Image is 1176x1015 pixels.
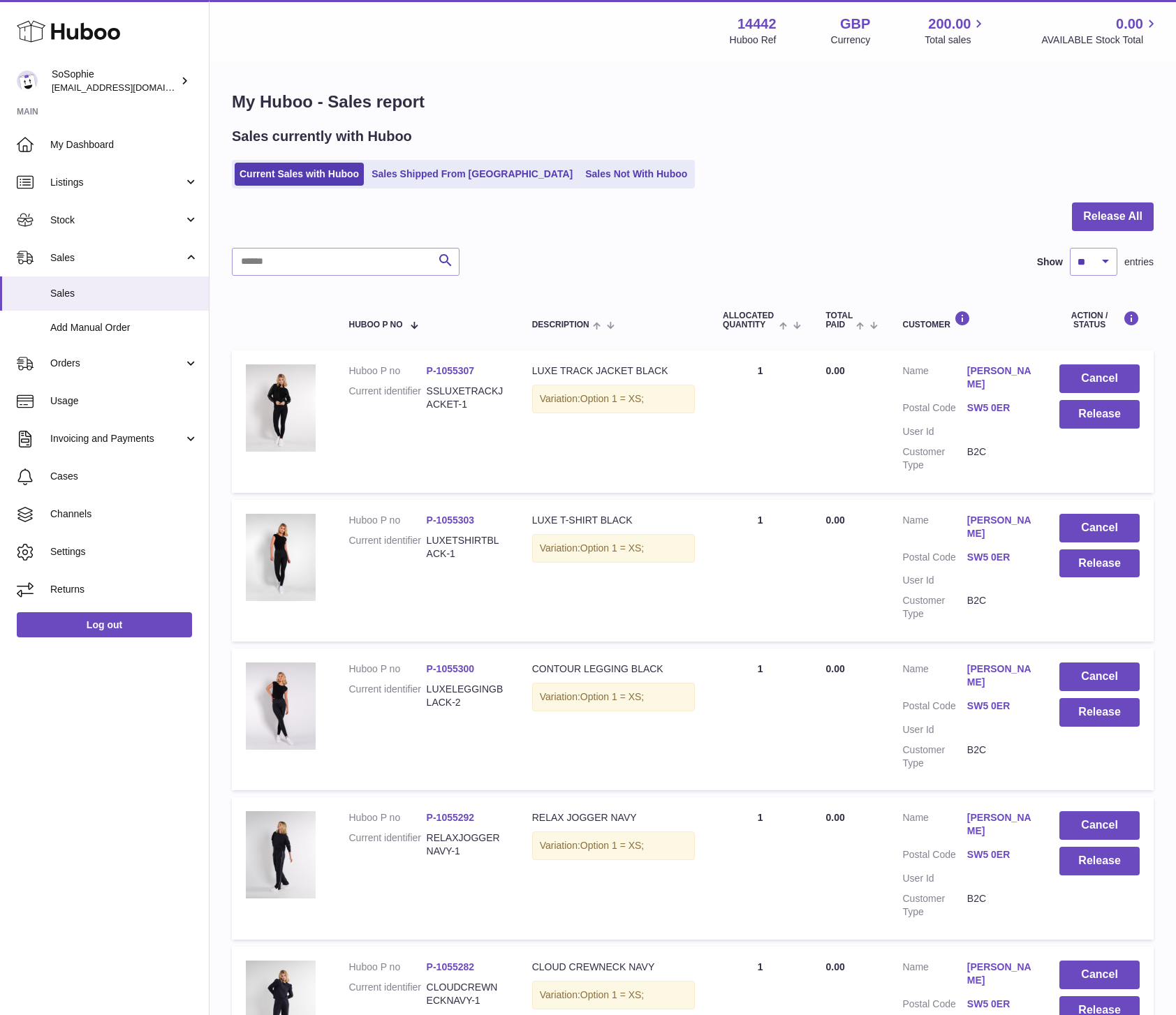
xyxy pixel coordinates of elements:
[967,892,1031,919] dd: B2C
[246,514,316,601] img: FRONT_86be9a28-c157-45b0-8640-1d122d0e9a46.jpg
[349,831,427,858] dt: Current identifier
[50,251,184,265] span: Sales
[825,365,844,376] span: 0.00
[902,662,966,692] dt: Name
[427,961,475,972] a: P-1055282
[967,811,1031,838] a: [PERSON_NAME]
[427,831,504,858] dd: RELAXJOGGERNAVY-1
[1059,698,1140,727] button: Release
[50,138,198,151] span: My Dashboard
[532,385,695,413] div: Variation:
[825,961,844,972] span: 0.00
[709,350,811,492] td: 1
[532,683,695,711] div: Variation:
[349,534,427,561] dt: Current identifier
[902,811,966,841] dt: Name
[925,15,987,47] a: 200.00 Total sales
[902,699,966,716] dt: Postal Code
[825,514,844,526] span: 0.00
[967,998,1031,1011] a: SW5 0ER
[1124,255,1154,269] span: entries
[902,311,1031,329] div: Customer
[737,15,777,34] strong: 14442
[349,385,427,411] dt: Current identifier
[967,364,1031,391] a: [PERSON_NAME]
[427,385,504,411] dd: SSLUXETRACKJACKET-1
[967,743,1031,770] dd: B2C
[580,393,644,404] span: Option 1 = XS;
[52,82,205,93] span: [EMAIL_ADDRESS][DOMAIN_NAME]
[367,163,578,186] a: Sales Shipped From [GEOGRAPHIC_DATA]
[246,364,316,452] img: FRONT2.jpg
[532,320,589,329] span: Description
[532,534,695,563] div: Variation:
[580,691,644,702] span: Option 1 = XS;
[349,961,427,974] dt: Huboo P no
[1059,364,1140,393] button: Cancel
[1059,811,1140,840] button: Cancel
[902,551,966,568] dt: Postal Code
[50,394,198,408] span: Usage
[967,699,1031,713] a: SW5 0ER
[902,364,966,394] dt: Name
[349,514,427,527] dt: Huboo P no
[349,683,427,709] dt: Current identifier
[902,445,966,472] dt: Customer Type
[532,961,695,974] div: CLOUD CREWNECK NAVY
[427,981,504,1007] dd: CLOUDCREWNECKNAVY-1
[532,981,695,1009] div: Variation:
[840,15,870,34] strong: GBP
[709,797,811,939] td: 1
[902,872,966,885] dt: User Id
[709,649,811,790] td: 1
[246,662,316,750] img: FRONT1_766c4da7-c61c-4e72-81ce-dd2de3a1e434.jpg
[902,743,966,770] dt: Customer Type
[967,551,1031,564] a: SW5 0ER
[580,989,644,1000] span: Option 1 = XS;
[825,663,844,674] span: 0.00
[1059,847,1140,875] button: Release
[349,662,427,676] dt: Huboo P no
[235,163,364,186] a: Current Sales with Huboo
[730,34,777,47] div: Huboo Ref
[902,594,966,621] dt: Customer Type
[902,723,966,736] dt: User Id
[232,127,412,146] h2: Sales currently with Huboo
[532,811,695,824] div: RELAX JOGGER NAVY
[50,470,198,483] span: Cases
[902,401,966,418] dt: Postal Code
[532,662,695,676] div: CONTOUR LEGGING BLACK
[50,176,184,189] span: Listings
[532,831,695,860] div: Variation:
[580,840,644,851] span: Option 1 = XS;
[532,364,695,378] div: LUXE TRACK JACKET BLACK
[50,507,198,521] span: Channels
[1041,15,1159,47] a: 0.00 AVAILABLE Stock Total
[427,812,475,823] a: P-1055292
[902,514,966,544] dt: Name
[1037,255,1063,269] label: Show
[967,401,1031,415] a: SW5 0ER
[928,15,971,34] span: 200.00
[1059,311,1140,329] div: Action / Status
[427,365,475,376] a: P-1055307
[532,514,695,527] div: LUXE T-SHIRT BLACK
[349,811,427,824] dt: Huboo P no
[831,34,871,47] div: Currency
[427,534,504,561] dd: LUXETSHIRTBLACK-1
[723,311,776,329] span: ALLOCATED Quantity
[1059,400,1140,429] button: Release
[967,594,1031,621] dd: B2C
[967,848,1031,861] a: SW5 0ER
[967,445,1031,472] dd: B2C
[902,425,966,438] dt: User Id
[1041,34,1159,47] span: AVAILABLE Stock Total
[580,163,692,186] a: Sales Not With Huboo
[967,961,1031,987] a: [PERSON_NAME]
[349,981,427,1007] dt: Current identifier
[1072,202,1154,231] button: Release All
[427,683,504,709] dd: LUXELEGGINGBLACK-2
[17,71,38,91] img: info@thebigclick.co.uk
[1059,961,1140,989] button: Cancel
[967,662,1031,689] a: [PERSON_NAME]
